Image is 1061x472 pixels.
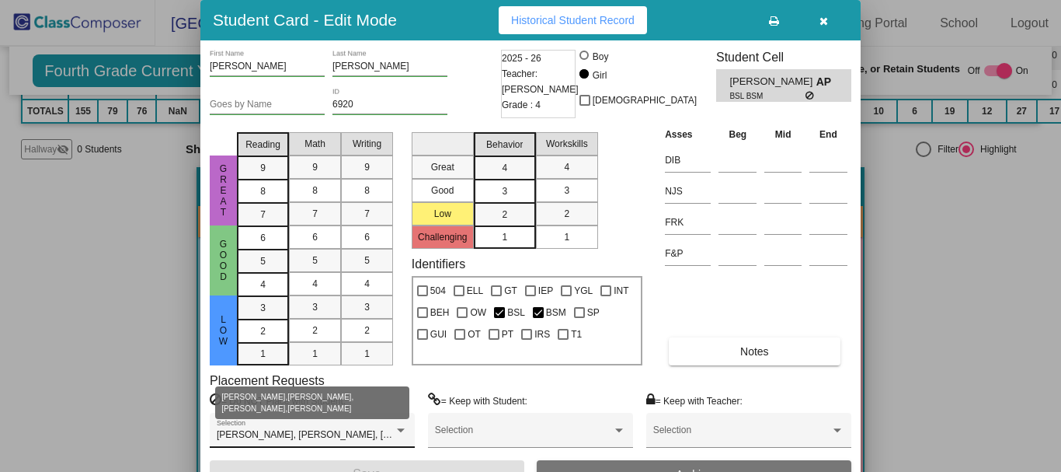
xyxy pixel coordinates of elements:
span: ELL [467,281,483,300]
span: GT [504,281,517,300]
div: Girl [592,68,607,82]
span: 4 [312,277,318,291]
span: 8 [260,184,266,198]
span: 6 [312,230,318,244]
th: Beg [715,126,760,143]
input: goes by name [210,100,325,110]
span: 2 [364,323,370,337]
span: T1 [571,325,582,344]
button: Historical Student Record [499,6,647,34]
span: BSL BSM [729,90,805,102]
span: IRS [534,325,550,344]
th: Asses [661,126,715,143]
span: 3 [502,184,507,198]
span: [DEMOGRAPHIC_DATA] [593,91,697,110]
span: [PERSON_NAME], [PERSON_NAME], [PERSON_NAME], [PERSON_NAME] [217,429,539,440]
span: 4 [260,278,266,292]
span: 3 [564,184,569,198]
span: [PERSON_NAME] [729,74,816,90]
span: Reading [245,138,280,152]
label: Placement Requests [210,373,325,388]
span: 2 [312,323,318,337]
span: BSL [507,303,525,322]
span: 1 [260,347,266,361]
span: 6 [260,231,266,245]
span: 5 [260,254,266,268]
span: 1 [564,230,569,244]
th: Mid [760,126,805,143]
span: 504 [430,281,446,300]
span: 3 [312,300,318,314]
label: Identifiers [412,257,465,271]
span: Math [304,137,325,151]
span: 7 [312,207,318,221]
span: 9 [364,160,370,174]
span: 6 [364,230,370,244]
span: Low [217,314,231,347]
span: SP [587,303,600,322]
span: Teacher: [PERSON_NAME] [502,66,579,97]
span: 8 [364,184,370,198]
span: 4 [502,161,507,175]
div: Boy [592,50,609,64]
span: 5 [364,253,370,267]
input: assessment [665,149,711,172]
h3: Student Cell [716,50,851,65]
span: 2 [502,208,507,222]
span: BSM [546,303,566,322]
span: 2 [564,207,569,221]
span: 1 [364,347,370,361]
span: 4 [564,160,569,174]
input: assessment [665,242,711,265]
span: PT [502,325,513,344]
button: Notes [669,337,840,365]
label: = Do NOT Place with Student: [210,393,346,408]
span: OW [470,303,486,322]
span: Great [217,163,231,218]
input: assessment [665,211,711,234]
span: 5 [312,253,318,267]
span: IEP [538,281,553,300]
span: Writing [353,137,381,151]
span: 2025 - 26 [502,51,541,66]
span: GUI [430,325,447,344]
input: Enter ID [332,100,447,110]
span: 1 [502,230,507,244]
h3: Student Card - Edit Mode [213,10,397,30]
span: BEH [430,303,450,322]
span: OT [468,325,481,344]
span: 3 [260,301,266,315]
label: = Keep with Student: [428,393,527,408]
input: assessment [665,180,711,203]
span: 3 [364,300,370,314]
span: 9 [260,161,266,175]
span: Historical Student Record [511,14,635,26]
span: 8 [312,184,318,198]
span: AP [816,74,838,90]
span: 4 [364,277,370,291]
th: End [805,126,851,143]
span: 7 [260,208,266,222]
span: Workskills [546,137,588,151]
span: Notes [740,345,769,358]
span: 9 [312,160,318,174]
span: Good [217,239,231,282]
label: = Keep with Teacher: [646,393,743,408]
span: Behavior [486,138,523,152]
span: Grade : 4 [502,97,541,113]
span: INT [614,281,628,300]
span: YGL [574,281,593,300]
span: 1 [312,347,318,361]
span: 7 [364,207,370,221]
span: 2 [260,324,266,338]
